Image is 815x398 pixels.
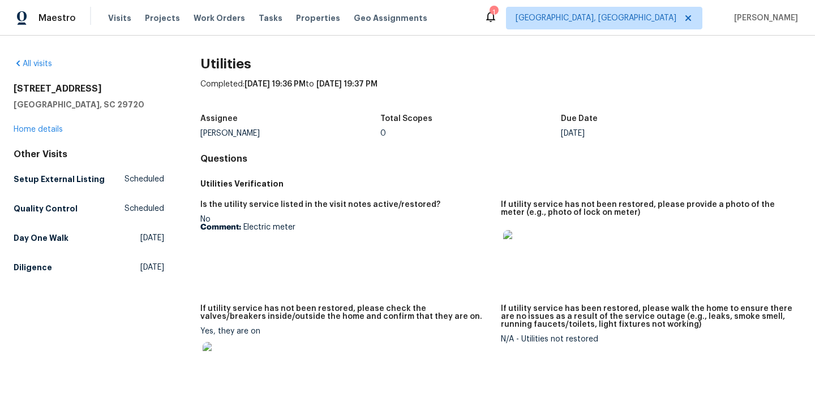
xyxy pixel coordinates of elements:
h5: If utility service has been restored, please walk the home to ensure there are no issues as a res... [501,305,792,328]
a: All visits [14,60,52,68]
h5: Utilities Verification [200,178,801,189]
span: [DATE] 19:36 PM [244,80,306,88]
div: No [200,215,492,231]
a: Quality ControlScheduled [14,198,164,219]
span: [DATE] 19:37 PM [316,80,378,88]
a: Diligence[DATE] [14,257,164,278]
div: 0 [380,129,561,137]
span: Scheduled [125,203,164,214]
span: Projects [145,12,180,24]
div: [PERSON_NAME] [200,129,381,137]
div: Other Visits [14,149,164,160]
h5: Diligence [14,262,52,273]
h2: [STREET_ADDRESS] [14,83,164,94]
a: Setup External ListingScheduled [14,169,164,189]
a: Day One Walk[DATE] [14,228,164,248]
h5: Setup External Listing [14,174,105,185]
div: Completed: to [200,79,801,108]
div: N/A - Utilities not restored [501,335,792,343]
h5: [GEOGRAPHIC_DATA], SC 29720 [14,99,164,110]
span: Scheduled [125,174,164,185]
span: [DATE] [140,232,164,244]
span: [DATE] [140,262,164,273]
h5: Quality Control [14,203,78,214]
p: Electric meter [200,223,492,231]
div: [DATE] [561,129,741,137]
span: [PERSON_NAME] [730,12,798,24]
b: Comment: [200,223,241,231]
h2: Utilities [200,58,801,70]
h5: Day One Walk [14,232,68,244]
a: Home details [14,126,63,133]
h5: Is the utility service listed in the visit notes active/restored? [200,201,440,209]
h5: Total Scopes [380,115,432,123]
span: Visits [108,12,131,24]
h5: Due Date [561,115,598,123]
span: [GEOGRAPHIC_DATA], [GEOGRAPHIC_DATA] [516,12,676,24]
h4: Questions [200,153,801,165]
h5: If utility service has not been restored, please provide a photo of the meter (e.g., photo of loc... [501,201,792,217]
span: Properties [296,12,340,24]
span: Work Orders [194,12,245,24]
span: Maestro [38,12,76,24]
h5: If utility service has not been restored, please check the valves/breakers inside/outside the hom... [200,305,492,321]
div: Yes, they are on [200,327,492,385]
span: Geo Assignments [354,12,427,24]
span: Tasks [259,14,282,22]
h5: Assignee [200,115,238,123]
div: 1 [490,7,497,18]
